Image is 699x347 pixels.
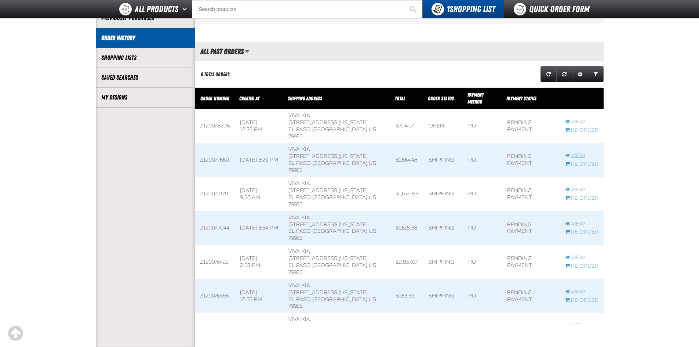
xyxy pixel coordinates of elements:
span: US [369,160,376,166]
td: Shipping [423,177,463,212]
a: Total [395,95,405,101]
h2: All Past Orders [195,47,244,55]
span: [STREET_ADDRESS][US_STATE] [288,289,368,296]
span: [GEOGRAPHIC_DATA] [312,194,367,200]
a: Order Status [428,95,454,101]
span: [GEOGRAPHIC_DATA] [312,296,367,303]
span: [GEOGRAPHIC_DATA] [312,160,367,166]
bdo: 79925 [288,269,302,275]
a: Re-Order Z120078206 order [565,127,598,134]
td: Shipping [423,245,463,279]
a: View Z120077660 order [565,152,598,159]
a: Re-Order Z120077044 order [565,229,598,236]
td: P.O. [463,245,502,279]
bdo: 79925 [288,235,302,241]
td: Shipping [423,143,463,177]
td: Pending payment [502,279,560,313]
a: View Z120076356 order [565,289,598,296]
td: $1,635.83 [390,177,423,212]
a: Re-Order Z120077660 order [565,161,598,168]
td: $1,664.48 [390,143,423,177]
td: Z120077179 [195,177,235,212]
span: Viva Kia [288,316,310,322]
a: Re-Order Z120076422 order [565,263,598,270]
span: Payment Status [506,95,536,101]
span: Shipping Address [288,95,322,101]
span: EL PASO [288,296,311,303]
span: US [369,228,376,234]
a: Re-Order Z120077179 order [565,195,598,202]
td: P.O. [463,177,502,212]
a: Re-Order Z120076356 order [565,297,598,304]
a: Saved Searches [101,73,189,82]
td: P.O. [463,109,502,143]
span: US [369,262,376,268]
a: Shopping Lists [101,54,189,62]
span: Order Number [200,95,229,101]
td: Shipping [423,211,463,245]
span: EL PASO [288,126,311,133]
a: My Designs [101,93,189,102]
span: Viva Kia [288,282,310,289]
span: US [369,194,376,200]
td: Z120076422 [195,245,235,279]
td: P.O. [463,143,502,177]
a: View Z120078206 order [565,119,598,126]
td: P.O. [463,279,502,313]
a: Refresh grid action [540,66,557,82]
td: [DATE] 12:33 PM [235,279,284,313]
span: [STREET_ADDRESS][US_STATE] [288,187,368,194]
td: Z120078206 [195,109,235,143]
td: $183.59 [390,279,423,313]
td: Open [423,109,463,143]
td: Pending payment [502,143,560,177]
span: [STREET_ADDRESS][US_STATE] [288,119,368,126]
span: [GEOGRAPHIC_DATA] [312,126,367,133]
bdo: 79925 [288,167,302,173]
td: Shipping [423,279,463,313]
span: [GEOGRAPHIC_DATA] [312,262,367,268]
span: All Products [135,3,178,16]
span: [STREET_ADDRESS][US_STATE] [288,323,368,329]
td: $704.07 [390,109,423,143]
div: 8 Total Orders [201,71,230,78]
td: Pending payment [502,211,560,245]
td: [DATE] 2:03 PM [235,245,284,279]
a: Created At [239,95,261,101]
td: Pending payment [502,177,560,212]
span: [STREET_ADDRESS][US_STATE] [288,221,368,228]
td: Z120077044 [195,211,235,245]
a: View Z120075904 order [565,322,598,329]
bdo: 79925 [288,201,302,207]
a: View Z120077179 order [565,187,598,194]
span: [STREET_ADDRESS][US_STATE] [288,255,368,261]
a: View Z120076422 order [565,254,598,261]
a: Expand or Collapse Grid Settings [572,66,588,82]
span: Viva Kia [288,180,310,187]
span: Viva Kia [288,146,310,152]
span: EL PASO [288,194,311,200]
td: Z120077660 [195,143,235,177]
div: Scroll to the top [7,325,23,341]
span: Viva Kia [288,112,310,119]
span: EL PASO [288,228,311,234]
span: US [369,126,376,133]
td: [DATE] 9:56 AM [235,177,284,212]
span: Viva Kia [288,248,310,254]
td: $1,615.38 [390,211,423,245]
td: Pending payment [502,245,560,279]
a: Order History [101,34,189,42]
bdo: 79925 [288,303,302,309]
span: Shopping List [447,4,495,14]
span: EL PASO [288,262,311,268]
span: Payment Method [467,92,484,105]
a: Expand or Collapse Grid Filters [588,66,604,82]
td: Pending payment [502,109,560,143]
strong: 1 [447,4,449,14]
a: Reset grid action [556,66,572,82]
a: View Z120077044 order [565,221,598,228]
td: $2,857.07 [390,245,423,279]
span: Viva Kia [288,214,310,221]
